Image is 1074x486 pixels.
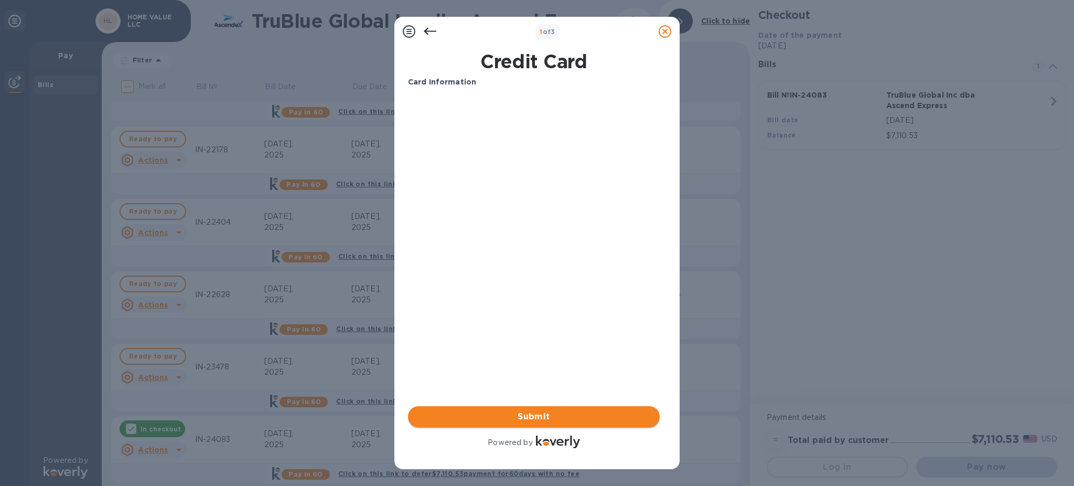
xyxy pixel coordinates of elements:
span: Submit [416,410,651,423]
button: Submit [408,406,660,427]
h1: Credit Card [404,50,664,72]
b: of 3 [540,28,555,36]
b: Card Information [408,78,476,86]
p: Powered by [488,437,532,448]
iframe: Your browser does not support iframes [408,96,660,253]
span: 1 [540,28,542,36]
img: Logo [536,436,580,448]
